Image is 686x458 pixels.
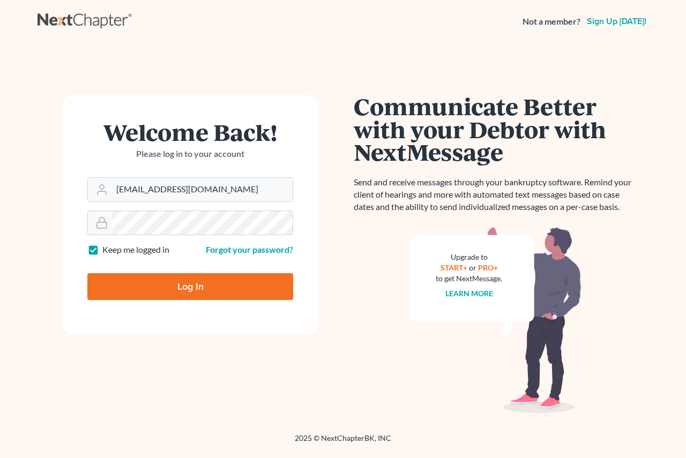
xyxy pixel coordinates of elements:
strong: Not a member? [523,16,580,28]
div: 2025 © NextChapterBK, INC [38,433,648,452]
a: Learn more [445,289,493,298]
h1: Communicate Better with your Debtor with NextMessage [354,95,638,163]
p: Please log in to your account [87,148,293,160]
a: Sign up [DATE]! [585,17,648,26]
div: Upgrade to [436,252,502,262]
input: Email Address [112,178,293,201]
div: to get NextMessage. [436,273,502,284]
label: Keep me logged in [102,244,169,256]
a: Forgot your password? [206,244,293,254]
a: START+ [441,263,467,272]
input: Log In [87,273,293,300]
h1: Welcome Back! [87,121,293,144]
p: Send and receive messages through your bankruptcy software. Remind your client of hearings and mo... [354,176,638,213]
span: or [469,263,476,272]
a: PRO+ [478,263,498,272]
img: nextmessage_bg-59042aed3d76b12b5cd301f8e5b87938c9018125f34e5fa2b7a6b67550977c72.svg [410,226,581,414]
